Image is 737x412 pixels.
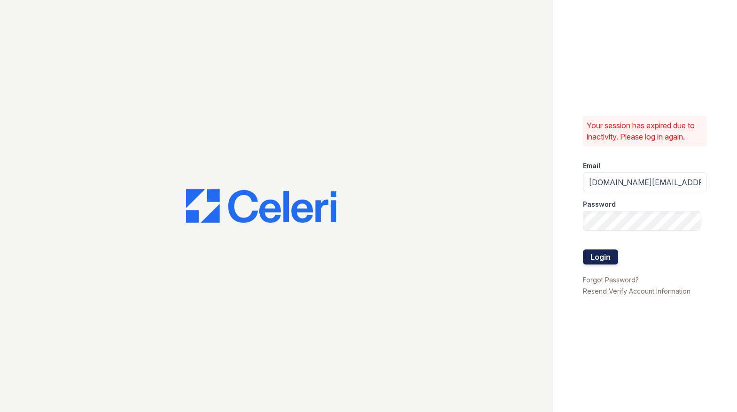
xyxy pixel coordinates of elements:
[583,249,618,264] button: Login
[583,287,690,295] a: Resend Verify Account Information
[583,200,616,209] label: Password
[186,189,336,223] img: CE_Logo_Blue-a8612792a0a2168367f1c8372b55b34899dd931a85d93a1a3d3e32e68fde9ad4.png
[587,120,703,142] p: Your session has expired due to inactivity. Please log in again.
[583,276,639,284] a: Forgot Password?
[583,161,600,171] label: Email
